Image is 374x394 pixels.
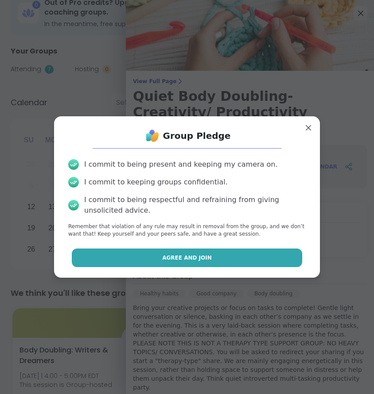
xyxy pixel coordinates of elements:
[162,254,212,262] span: Agree and Join
[84,159,277,170] div: I commit to being present and keeping my camera on.
[72,249,303,267] button: Agree and Join
[84,177,228,187] div: I commit to keeping groups confidential.
[68,223,306,238] p: Remember that violation of any rule may result in removal from the group, and we don’t want that!...
[144,127,161,145] img: ShareWell Logo
[163,130,231,142] h1: Group Pledge
[84,195,306,216] div: I commit to being respectful and refraining from giving unsolicited advice.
